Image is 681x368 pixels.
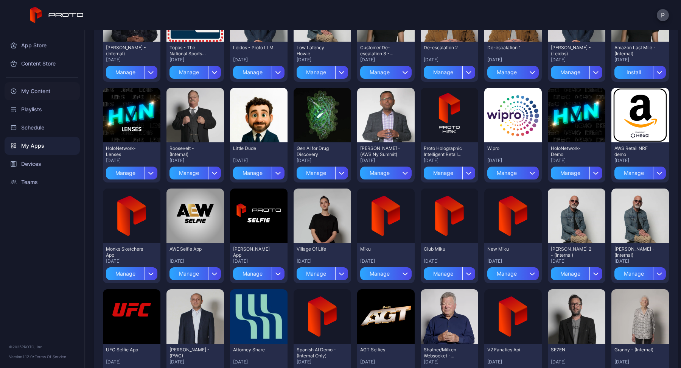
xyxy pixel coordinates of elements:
button: Manage [424,164,475,179]
div: Howie Mandel 2 - (Internal) [551,246,592,258]
button: Manage [614,164,666,179]
div: Howie Mandel - (Internal) [614,246,656,258]
div: [DATE] [614,157,666,164]
div: Manage [487,167,526,179]
button: Manage [360,264,412,280]
div: Monks Sketchers App [106,246,148,258]
button: Manage [106,63,157,79]
button: Manage [106,164,157,179]
div: Miku [360,246,402,252]
div: [DATE] [233,57,285,63]
div: AWS Retail NRF demo [614,145,656,157]
div: Mohib - (PWC) [169,347,211,359]
div: Attorney Share [233,347,275,353]
div: AGT Selfies [360,347,402,353]
div: Manage [424,66,462,79]
a: Terms Of Service [35,354,66,359]
div: HoloNetwork-Lenses [106,145,148,157]
div: Manage [487,66,526,79]
div: Manage [424,167,462,179]
div: [DATE] [360,359,412,365]
div: Manage [614,267,653,280]
button: Manage [551,264,602,280]
button: Manage [297,264,348,280]
div: [DATE] [233,157,285,164]
div: Wipro [487,145,529,151]
button: Manage [360,63,412,79]
div: Manage [106,267,145,280]
a: Teams [5,173,80,191]
button: Install [614,63,666,79]
div: [DATE] [551,57,602,63]
a: My Content [5,82,80,100]
div: [DATE] [106,258,157,264]
div: Manage [233,66,272,79]
div: [DATE] [297,157,348,164]
div: [DATE] [551,157,602,164]
div: [DATE] [424,359,475,365]
div: AWE Selfie App [169,246,211,252]
div: Manage [360,66,399,79]
div: [DATE] [106,157,157,164]
div: [DATE] [297,359,348,365]
div: Shatner/Milken Websocket - (Internal) [424,347,465,359]
div: Manage [297,167,335,179]
div: Amazon Last Mile - (Internal) [614,45,656,57]
a: Playlists [5,100,80,119]
div: Manage [169,267,208,280]
button: P [657,9,669,21]
div: Little Dude [233,145,275,151]
button: Manage [424,264,475,280]
div: Low Latency Howie [297,45,338,57]
div: Manage [106,167,145,179]
button: Manage [614,264,666,280]
div: SE7EN [551,347,592,353]
div: Proto Holographic Intelligent Retail Kiosk (HIRK) [424,145,465,157]
button: Manage [169,63,221,79]
div: Manage [106,66,145,79]
div: [DATE] [487,258,539,264]
div: V2 Fanatics Api [487,347,529,353]
div: [DATE] [360,258,412,264]
div: [DATE] [233,258,285,264]
button: Manage [233,264,285,280]
div: Roosevelt - (Internal) [169,145,211,157]
button: Manage [424,63,475,79]
div: [DATE] [614,258,666,264]
div: Eric M - (Leidos) [551,45,592,57]
div: Granny - (Internal) [614,347,656,353]
div: [DATE] [360,157,412,164]
div: Manage [360,267,399,280]
div: [DATE] [424,57,475,63]
span: Version 1.12.0 • [9,354,35,359]
div: Gen AI for Drug Discovery [297,145,338,157]
div: Manage [551,66,589,79]
div: [DATE] [169,57,221,63]
a: Schedule [5,119,80,137]
button: Manage [551,164,602,179]
div: [DATE] [551,359,602,365]
div: Manage [551,167,589,179]
a: App Store [5,36,80,55]
div: [DATE] [487,157,539,164]
div: Manage [360,167,399,179]
div: HoloNetwork-Demo [551,145,592,157]
a: Content Store [5,55,80,73]
button: Manage [487,63,539,79]
a: Devices [5,155,80,173]
div: UFC Selfie App [106,347,148,353]
div: [DATE] [297,258,348,264]
div: [DATE] [169,157,221,164]
div: Village Of Life [297,246,338,252]
div: [DATE] [233,359,285,365]
div: [DATE] [614,57,666,63]
button: Manage [233,63,285,79]
button: Manage [169,264,221,280]
div: My Apps [5,137,80,155]
div: [DATE] [424,258,475,264]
